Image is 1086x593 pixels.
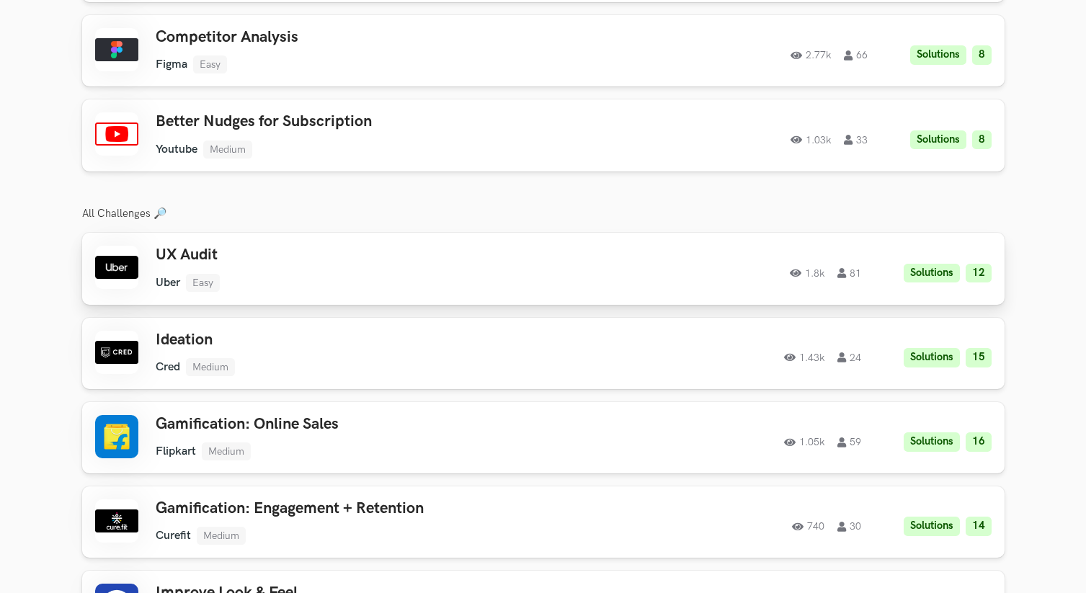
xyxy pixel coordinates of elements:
li: Figma [156,58,187,71]
span: 30 [837,522,861,532]
li: Solutions [904,348,960,367]
a: Gamification: Engagement + RetentionCurefitMedium74030Solutions14 [82,486,1005,558]
li: 8 [972,130,992,150]
li: Medium [202,442,251,460]
li: Curefit [156,529,191,543]
li: Solutions [904,432,960,452]
li: Easy [193,55,227,73]
li: 16 [966,432,992,452]
li: 12 [966,264,992,283]
li: Solutions [910,45,966,65]
a: IdeationCredMedium1.43k24Solutions15 [82,318,1005,389]
span: 59 [837,437,861,447]
span: 66 [844,50,868,61]
a: Better Nudges for SubscriptionYoutubeMedium1.03k33Solutions8 [82,99,1005,171]
span: 1.43k [784,352,824,362]
li: 8 [972,45,992,65]
a: UX AuditUberEasy1.8k81Solutions12 [82,233,1005,304]
span: 81 [837,268,861,278]
li: Medium [197,527,246,545]
span: 24 [837,352,861,362]
li: Medium [186,358,235,376]
li: Easy [186,274,220,292]
li: 15 [966,348,992,367]
h3: All Challenges 🔎 [82,208,1005,220]
li: Cred [156,360,180,374]
span: 1.03k [791,135,831,145]
li: Solutions [904,264,960,283]
span: 2.77k [791,50,831,61]
li: Medium [203,141,252,159]
h3: Better Nudges for Subscription [156,112,565,131]
span: 740 [792,522,824,532]
h3: Competitor Analysis [156,28,565,47]
span: 1.8k [790,268,824,278]
span: 1.05k [784,437,824,447]
h3: UX Audit [156,246,565,264]
h3: Ideation [156,331,565,349]
h3: Gamification: Engagement + Retention [156,499,565,518]
li: 14 [966,517,992,536]
a: Gamification: Online SalesFlipkartMedium1.05k59Solutions16 [82,402,1005,473]
a: Competitor AnalysisFigmaEasy2.77k66Solutions8 [82,15,1005,86]
li: Flipkart [156,445,196,458]
li: Uber [156,276,180,290]
li: Youtube [156,143,197,156]
li: Solutions [910,130,966,150]
span: 33 [844,135,868,145]
li: Solutions [904,517,960,536]
h3: Gamification: Online Sales [156,415,565,434]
